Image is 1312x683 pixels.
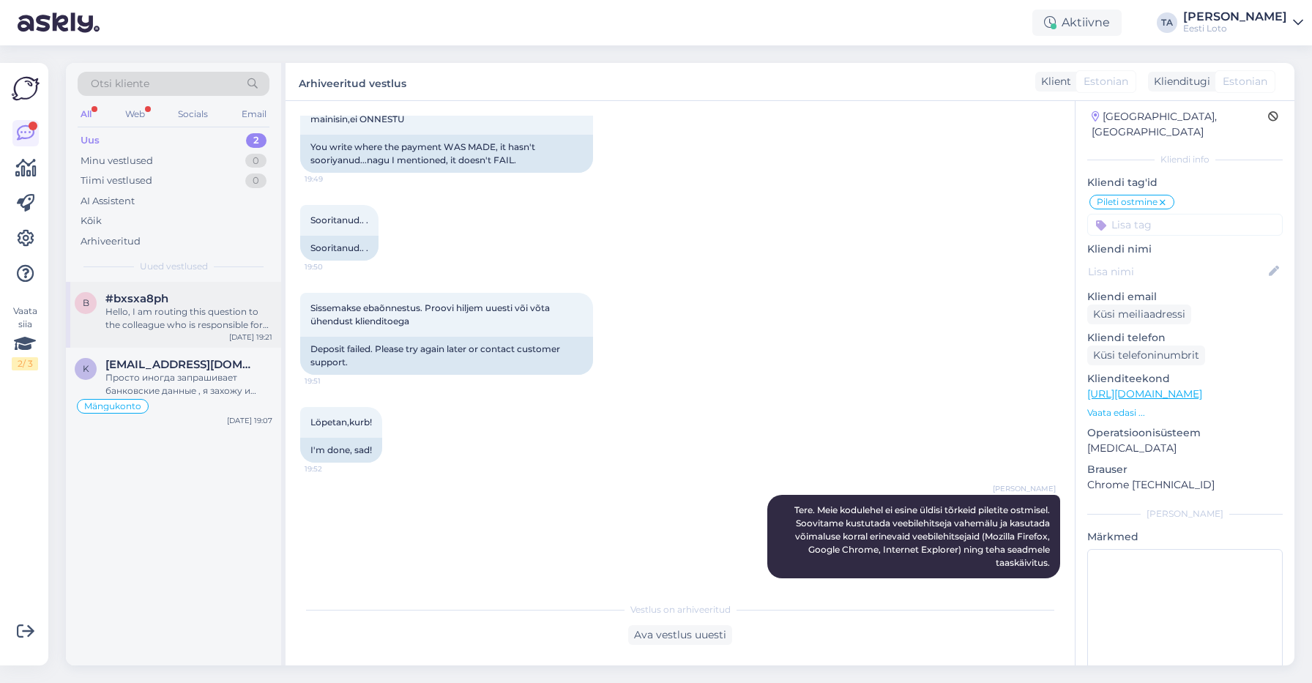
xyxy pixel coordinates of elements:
[1087,406,1283,419] p: Vaata edasi ...
[1032,10,1122,36] div: Aktiivne
[310,302,552,326] span: Sissemakse ebaõnnestus. Proovi hiljem uuesti või võta ühendust klienditoega
[1087,242,1283,257] p: Kliendi nimi
[78,105,94,124] div: All
[227,415,272,426] div: [DATE] 19:07
[305,261,359,272] span: 19:50
[1001,579,1056,590] span: 19:53
[1087,387,1202,400] a: [URL][DOMAIN_NAME]
[122,105,148,124] div: Web
[81,154,153,168] div: Minu vestlused
[300,337,593,375] div: Deposit failed. Please try again later or contact customer support.
[1087,214,1283,236] input: Lisa tag
[1087,477,1283,493] p: Chrome [TECHNICAL_ID]
[1092,109,1268,140] div: [GEOGRAPHIC_DATA], [GEOGRAPHIC_DATA]
[84,402,141,411] span: Mängukonto
[993,483,1056,494] span: [PERSON_NAME]
[81,214,102,228] div: Kõik
[1087,305,1191,324] div: Küsi meiliaadressi
[1087,507,1283,520] div: [PERSON_NAME]
[1087,330,1283,346] p: Kliendi telefon
[1087,425,1283,441] p: Operatsioonisüsteem
[300,236,379,261] div: Sooritanud.. .
[1087,462,1283,477] p: Brauser
[1087,529,1283,545] p: Märkmed
[630,603,731,616] span: Vestlus on arhiveeritud
[105,292,168,305] span: #bxsxa8ph
[1097,198,1158,206] span: Pileti ostmine
[1087,289,1283,305] p: Kliendi email
[305,173,359,184] span: 19:49
[1087,371,1283,387] p: Klienditeekond
[245,173,266,188] div: 0
[246,133,266,148] div: 2
[81,194,135,209] div: AI Assistent
[1087,441,1283,456] p: [MEDICAL_DATA]
[83,297,89,308] span: b
[1183,11,1303,34] a: [PERSON_NAME]Eesti Loto
[1148,74,1210,89] div: Klienditugi
[91,76,149,92] span: Otsi kliente
[105,305,272,332] div: Hello, I am routing this question to the colleague who is responsible for this topic. The reply m...
[229,332,272,343] div: [DATE] 19:21
[105,358,258,371] span: kozatskaya8285@gmail.com
[299,72,406,92] label: Arhiveeritud vestlus
[1035,74,1071,89] div: Klient
[1087,175,1283,190] p: Kliendi tag'id
[310,417,372,428] span: Löpetan,kurb!
[310,214,368,225] span: Sooritanud.. .
[245,154,266,168] div: 0
[1087,346,1205,365] div: Küsi telefoninumbrit
[1183,11,1287,23] div: [PERSON_NAME]
[1087,153,1283,166] div: Kliendi info
[1157,12,1177,33] div: TA
[105,371,272,398] div: Просто иногда запрашивает банковские данные , я захожу и точно видно что проплачено, а так обычно...
[300,135,593,173] div: You write where the payment WAS MADE, it hasn't sooriyanud...nagu I mentioned, it doesn't FAIL.
[12,305,38,370] div: Vaata siia
[81,133,100,148] div: Uus
[239,105,269,124] div: Email
[1088,264,1266,280] input: Lisa nimi
[1084,74,1128,89] span: Estonian
[140,260,208,273] span: Uued vestlused
[12,75,40,102] img: Askly Logo
[81,173,152,188] div: Tiimi vestlused
[628,625,732,645] div: Ava vestlus uuesti
[83,363,89,374] span: k
[12,357,38,370] div: 2 / 3
[1183,23,1287,34] div: Eesti Loto
[794,504,1052,568] span: Tere. Meie kodulehel ei esine üldisi tõrkeid piletite ostmisel. Soovitame kustutada veebilehitsej...
[81,234,141,249] div: Arhiveeritud
[300,438,382,463] div: I'm done, sad!
[175,105,211,124] div: Socials
[305,463,359,474] span: 19:52
[1223,74,1267,89] span: Estonian
[305,376,359,387] span: 19:51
